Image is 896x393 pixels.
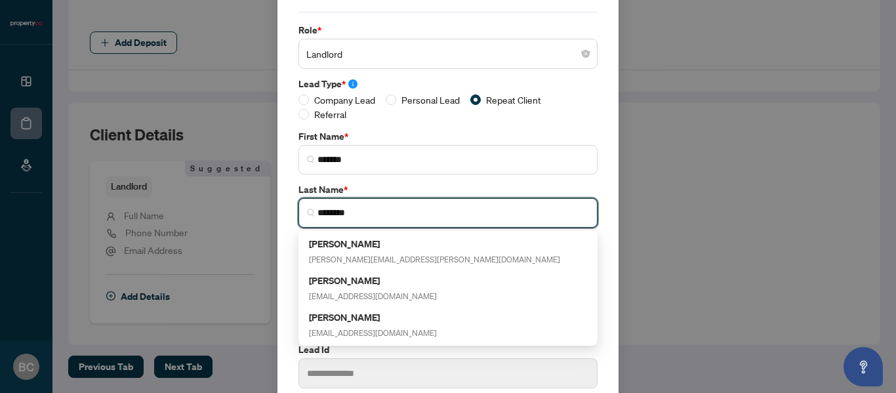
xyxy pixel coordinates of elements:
[298,129,598,144] label: First Name
[298,342,598,357] label: Lead Id
[307,155,315,163] img: search_icon
[309,236,560,251] h5: [PERSON_NAME]
[309,93,380,107] span: Company Lead
[309,328,437,338] span: [EMAIL_ADDRESS][DOMAIN_NAME]
[306,41,590,66] span: Landlord
[298,23,598,37] label: Role
[307,209,315,217] img: search_icon
[309,107,352,121] span: Referral
[309,310,437,325] h5: [PERSON_NAME]
[582,50,590,58] span: close-circle
[396,93,465,107] span: Personal Lead
[481,93,546,107] span: Repeat Client
[298,77,598,91] label: Lead Type
[348,79,357,89] span: info-circle
[844,347,883,386] button: Open asap
[309,291,437,301] span: [EMAIL_ADDRESS][DOMAIN_NAME]
[309,255,560,264] span: [PERSON_NAME][EMAIL_ADDRESS][PERSON_NAME][DOMAIN_NAME]
[309,273,437,288] h5: [PERSON_NAME]
[298,182,598,197] label: Last Name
